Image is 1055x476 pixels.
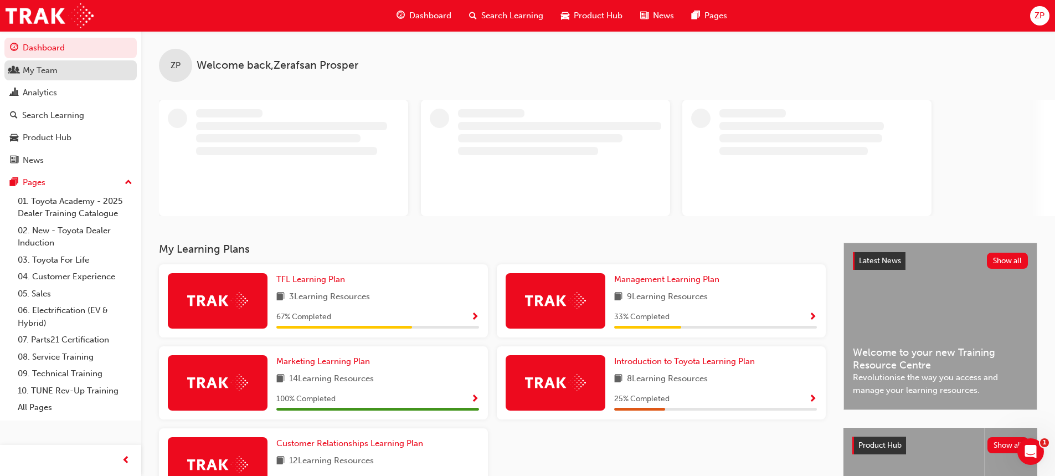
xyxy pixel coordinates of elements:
span: Introduction to Toyota Learning Plan [614,356,755,366]
a: 05. Sales [13,285,137,303]
a: search-iconSearch Learning [460,4,552,27]
span: news-icon [640,9,649,23]
span: Welcome back , Zerafsan Prosper [197,59,358,72]
a: Customer Relationships Learning Plan [276,437,428,450]
span: Search Learning [481,9,543,22]
span: book-icon [276,454,285,468]
span: 9 Learning Resources [627,290,708,304]
span: prev-icon [122,454,130,468]
span: Show Progress [809,395,817,405]
span: chart-icon [10,88,18,98]
a: All Pages [13,399,137,416]
a: news-iconNews [631,4,683,27]
div: Pages [23,176,45,189]
a: 01. Toyota Academy - 2025 Dealer Training Catalogue [13,193,137,222]
img: Trak [187,374,248,391]
span: guage-icon [10,43,18,53]
span: 33 % Completed [614,311,670,324]
span: ZP [1035,9,1044,22]
span: 1 [1040,438,1049,447]
a: 08. Service Training [13,349,137,366]
button: ZP [1030,6,1049,25]
span: 14 Learning Resources [289,372,374,386]
a: Management Learning Plan [614,273,724,286]
span: 67 % Completed [276,311,331,324]
span: people-icon [10,66,18,76]
div: My Team [23,64,58,77]
span: Management Learning Plan [614,274,719,284]
a: car-iconProduct Hub [552,4,631,27]
span: Product Hub [574,9,622,22]
span: 8 Learning Resources [627,372,708,386]
span: search-icon [469,9,477,23]
span: book-icon [276,290,285,304]
a: 02. New - Toyota Dealer Induction [13,222,137,252]
a: Latest NewsShow allWelcome to your new Training Resource CentreRevolutionise the way you access a... [843,243,1037,410]
span: Show Progress [471,395,479,405]
span: ZP [171,59,181,72]
span: 12 Learning Resources [289,454,374,468]
img: Trak [525,292,586,309]
span: Show Progress [809,313,817,323]
span: 100 % Completed [276,393,336,406]
a: Product HubShow all [852,437,1028,454]
span: book-icon [614,290,622,304]
div: News [23,154,44,167]
a: Dashboard [4,38,137,58]
span: 3 Learning Resources [289,290,370,304]
span: pages-icon [10,178,18,188]
span: Revolutionise the way you access and manage your learning resources. [853,371,1028,396]
a: 10. TUNE Rev-Up Training [13,382,137,400]
a: Product Hub [4,127,137,148]
span: guage-icon [397,9,405,23]
a: 07. Parts21 Certification [13,331,137,349]
h3: My Learning Plans [159,243,826,255]
span: Product Hub [858,441,902,450]
button: Show all [987,437,1029,453]
span: pages-icon [692,9,700,23]
a: Marketing Learning Plan [276,355,374,368]
span: TFL Learning Plan [276,274,345,284]
span: Marketing Learning Plan [276,356,370,366]
button: Pages [4,172,137,193]
span: Welcome to your new Training Resource Centre [853,346,1028,371]
span: Latest News [859,256,901,265]
span: 25 % Completed [614,393,670,406]
button: Show all [987,253,1028,269]
span: up-icon [125,176,132,190]
span: book-icon [614,372,622,386]
button: Show Progress [471,310,479,324]
img: Trak [6,3,94,28]
a: Search Learning [4,105,137,126]
button: Show Progress [471,392,479,406]
span: search-icon [10,111,18,121]
span: Dashboard [409,9,451,22]
div: Analytics [23,86,57,99]
a: Latest NewsShow all [853,252,1028,270]
a: My Team [4,60,137,81]
a: News [4,150,137,171]
span: Pages [704,9,727,22]
span: News [653,9,674,22]
span: Customer Relationships Learning Plan [276,438,423,448]
a: 03. Toyota For Life [13,252,137,269]
a: TFL Learning Plan [276,273,349,286]
a: pages-iconPages [683,4,736,27]
img: Trak [187,292,248,309]
a: guage-iconDashboard [388,4,460,27]
a: 09. Technical Training [13,365,137,382]
div: Search Learning [22,109,84,122]
span: book-icon [276,372,285,386]
iframe: Intercom live chat [1017,438,1044,465]
button: Show Progress [809,310,817,324]
span: news-icon [10,156,18,166]
span: Show Progress [471,313,479,323]
a: Analytics [4,83,137,103]
img: Trak [187,456,248,473]
button: DashboardMy TeamAnalyticsSearch LearningProduct HubNews [4,35,137,172]
a: Introduction to Toyota Learning Plan [614,355,759,368]
span: car-icon [10,133,18,143]
a: 06. Electrification (EV & Hybrid) [13,302,137,331]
